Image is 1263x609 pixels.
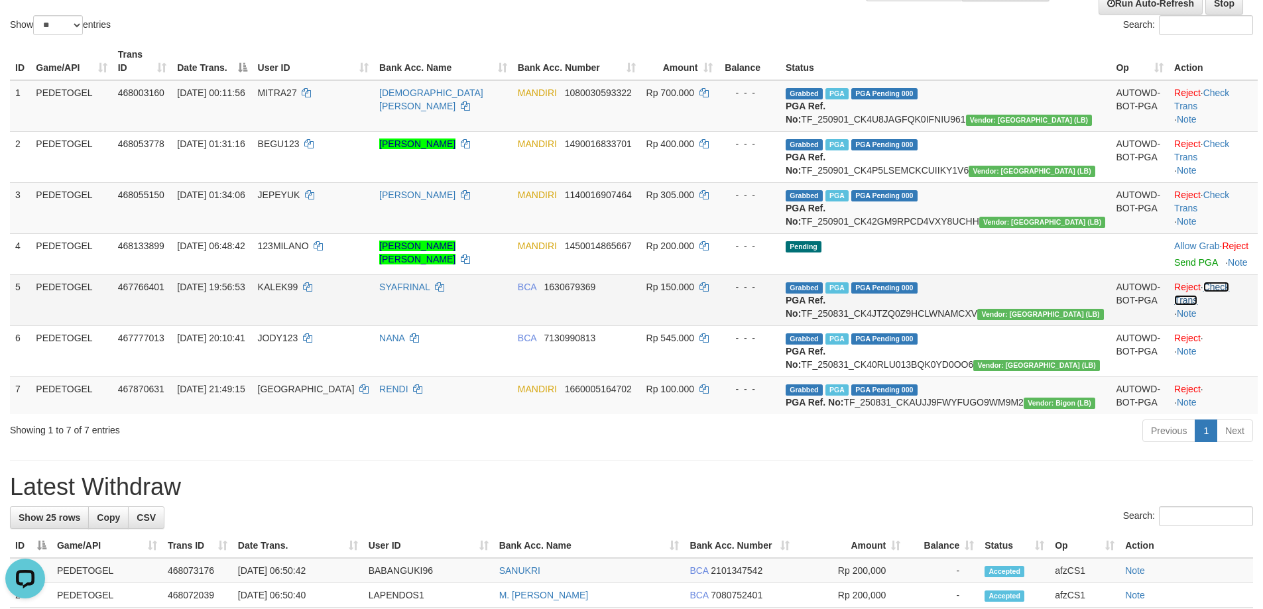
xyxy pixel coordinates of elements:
[10,376,30,414] td: 7
[52,558,162,583] td: PEDETOGEL
[906,583,979,608] td: -
[1177,165,1197,176] a: Note
[825,384,849,396] span: Marked by afzCS1
[985,590,1024,602] span: Accepted
[258,333,298,343] span: JODY123
[780,42,1111,80] th: Status
[1169,233,1258,274] td: ·
[88,506,129,529] a: Copy
[969,166,1095,177] span: Vendor URL: https://dashboard.q2checkout.com/secure
[379,87,483,111] a: [DEMOGRAPHIC_DATA][PERSON_NAME]
[1174,87,1201,98] a: Reject
[1123,506,1253,526] label: Search:
[363,533,494,558] th: User ID: activate to sort column ascending
[977,309,1104,320] span: Vendor URL: https://dashboard.q2checkout.com/secure
[518,241,557,251] span: MANDIRI
[1111,80,1169,132] td: AUTOWD-BOT-PGA
[512,42,641,80] th: Bank Acc. Number: activate to sort column ascending
[518,282,536,292] span: BCA
[30,182,112,233] td: PEDETOGEL
[499,565,540,576] a: SANUKRI
[118,241,164,251] span: 468133899
[363,558,494,583] td: BABANGUKI96
[1169,131,1258,182] td: · ·
[1169,376,1258,414] td: · ·
[518,333,536,343] span: BCA
[780,80,1111,132] td: TF_250901_CK4U8JAGFQK0IFNIU961
[1169,42,1258,80] th: Action
[723,188,775,201] div: - - -
[780,182,1111,233] td: TF_250901_CK42GM9RPCD4VXY8UCHH
[258,282,298,292] span: KALEK99
[30,131,112,182] td: PEDETOGEL
[1050,583,1120,608] td: afzCS1
[786,384,823,396] span: Grabbed
[30,42,112,80] th: Game/API: activate to sort column ascending
[723,239,775,252] div: - - -
[1050,558,1120,583] td: afzCS1
[10,474,1253,500] h1: Latest Withdraw
[1169,182,1258,233] td: · ·
[825,282,849,294] span: Marked by afzCS1
[1174,333,1201,343] a: Reject
[177,87,245,98] span: [DATE] 00:11:56
[723,331,775,345] div: - - -
[565,138,632,149] span: Copy 1490016833701 to clipboard
[1217,419,1253,442] a: Next
[1111,42,1169,80] th: Op: activate to sort column ascending
[723,137,775,150] div: - - -
[379,190,455,200] a: [PERSON_NAME]
[518,190,557,200] span: MANDIRI
[1174,282,1229,305] a: Check Trans
[258,138,300,149] span: BEGU123
[118,138,164,149] span: 468053778
[258,190,300,200] span: JEPEYUK
[786,282,823,294] span: Grabbed
[30,80,112,132] td: PEDETOGEL
[851,88,918,99] span: PGA Pending
[1174,138,1201,149] a: Reject
[780,376,1111,414] td: TF_250831_CKAUJJ9FWYFUGO9WM9M2
[177,241,245,251] span: [DATE] 06:48:42
[258,384,355,394] span: [GEOGRAPHIC_DATA]
[786,397,843,408] b: PGA Ref. No:
[723,280,775,294] div: - - -
[1174,190,1229,213] a: Check Trans
[233,558,363,583] td: [DATE] 06:50:42
[1174,190,1201,200] a: Reject
[177,333,245,343] span: [DATE] 20:10:41
[786,101,825,125] b: PGA Ref. No:
[1174,257,1217,268] a: Send PGA
[118,190,164,200] span: 468055150
[690,565,708,576] span: BCA
[10,533,52,558] th: ID: activate to sort column descending
[825,333,849,345] span: Marked by afzCS1
[723,382,775,396] div: - - -
[30,325,112,376] td: PEDETOGEL
[97,512,120,523] span: Copy
[233,533,363,558] th: Date Trans.: activate to sort column ascending
[177,190,245,200] span: [DATE] 01:34:06
[780,274,1111,325] td: TF_250831_CK4JTZQ0Z9HCLWNAMCXV
[723,86,775,99] div: - - -
[30,376,112,414] td: PEDETOGEL
[786,139,823,150] span: Grabbed
[718,42,780,80] th: Balance
[851,282,918,294] span: PGA Pending
[118,87,164,98] span: 468003160
[906,558,979,583] td: -
[1111,182,1169,233] td: AUTOWD-BOT-PGA
[177,138,245,149] span: [DATE] 01:31:16
[966,115,1093,126] span: Vendor URL: https://dashboard.q2checkout.com/secure
[795,583,906,608] td: Rp 200,000
[379,333,404,343] a: NANA
[544,282,596,292] span: Copy 1630679369 to clipboard
[711,565,762,576] span: Copy 2101347542 to clipboard
[137,512,156,523] span: CSV
[780,131,1111,182] td: TF_250901_CK4P5LSEMCKCUIIKY1V6
[786,241,821,252] span: Pending
[19,512,80,523] span: Show 25 rows
[1177,216,1197,227] a: Note
[786,88,823,99] span: Grabbed
[684,533,795,558] th: Bank Acc. Number: activate to sort column ascending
